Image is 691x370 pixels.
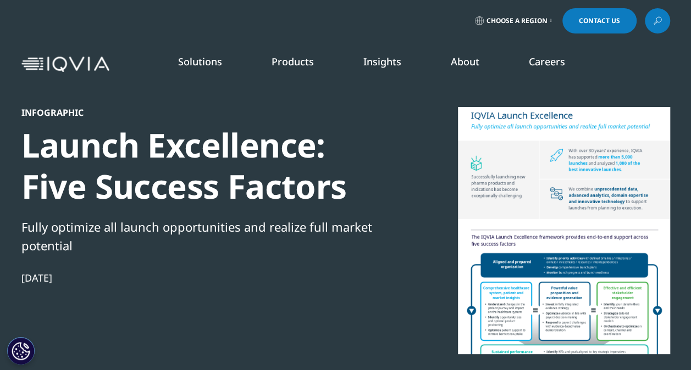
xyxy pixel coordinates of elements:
[562,8,637,33] a: Contact Us
[451,55,479,68] a: About
[178,55,222,68] a: Solutions
[487,16,548,25] span: Choose a Region
[529,55,565,68] a: Careers
[579,18,620,24] span: Contact Us
[7,337,35,365] button: Cookies Settings
[21,217,399,255] div: Fully optimize all launch opportunities and realize full market potential
[21,57,109,72] img: IQVIA Healthcare Information Technology and Pharma Clinical Research Company
[114,38,670,90] nav: Primary
[363,55,401,68] a: Insights
[21,125,399,207] div: Launch Excellence: Five Success Factors
[21,107,399,118] div: Infographic
[21,271,399,284] div: [DATE]
[272,55,314,68] a: Products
